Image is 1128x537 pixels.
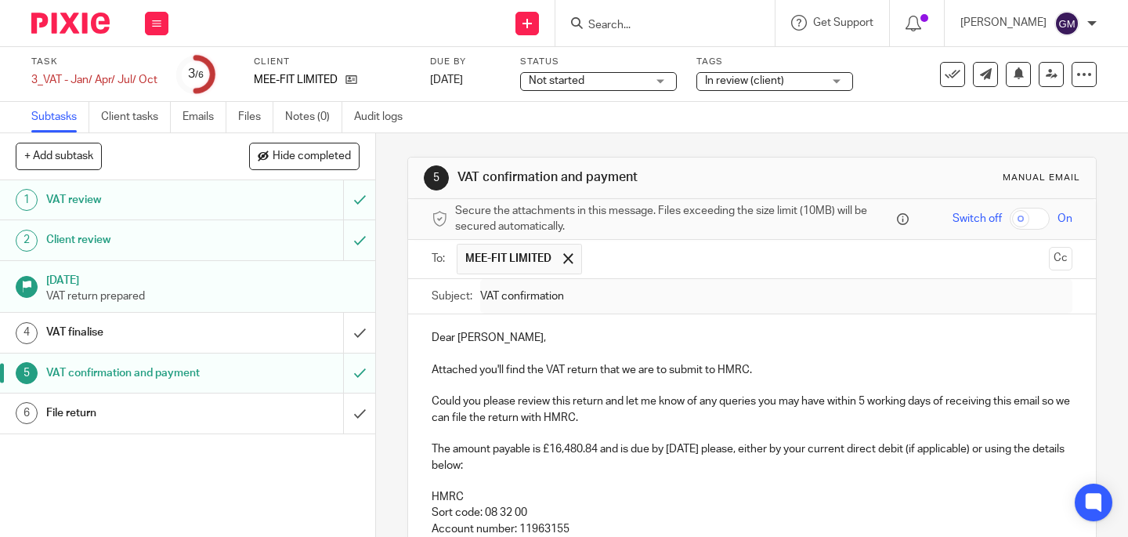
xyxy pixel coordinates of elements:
[432,505,1072,521] p: Sort code: 08 32 00
[254,56,410,68] label: Client
[696,56,853,68] label: Tags
[430,56,501,68] label: Due by
[46,401,234,425] h1: File return
[16,189,38,211] div: 1
[430,74,463,85] span: [DATE]
[46,269,360,288] h1: [DATE]
[285,102,342,132] a: Notes (0)
[46,361,234,385] h1: VAT confirmation and payment
[1003,172,1080,184] div: Manual email
[254,72,338,88] p: MEE-FIT LIMITED
[1057,211,1072,227] span: On
[424,165,449,190] div: 5
[813,17,873,28] span: Get Support
[16,322,38,344] div: 4
[273,151,351,163] span: Hide completed
[46,288,360,304] p: VAT return prepared
[249,143,360,169] button: Hide completed
[432,330,1072,346] p: Dear [PERSON_NAME],
[960,15,1047,31] p: [PERSON_NAME]
[1054,11,1079,36] img: svg%3E
[432,288,472,304] label: Subject:
[354,102,414,132] a: Audit logs
[183,102,226,132] a: Emails
[16,230,38,252] div: 2
[195,71,204,79] small: /6
[31,56,157,68] label: Task
[457,169,786,186] h1: VAT confirmation and payment
[432,521,1072,537] p: Account number: 11963155
[432,441,1072,474] p: The amount payable is £16,480.84 and is due by [DATE] please, either by your current direct debit...
[46,321,234,344] h1: VAT finalise
[1049,247,1072,270] button: Cc
[455,203,893,235] span: Secure the attachments in this message. Files exceeding the size limit (10MB) will be secured aut...
[432,251,449,267] label: To:
[465,251,551,267] span: MEE-FIT LIMITED
[432,362,1072,378] p: Attached you'll find the VAT return that we are to submit to HMRC.
[188,65,204,83] div: 3
[101,102,171,132] a: Client tasks
[16,402,38,424] div: 6
[520,56,677,68] label: Status
[46,188,234,212] h1: VAT review
[432,394,1072,426] p: Could you please review this return and let me know of any queries you may have within 5 working ...
[31,13,110,34] img: Pixie
[31,102,89,132] a: Subtasks
[31,72,157,88] div: 3_VAT - Jan/ Apr/ Jul/ Oct
[705,75,784,86] span: In review (client)
[953,211,1002,227] span: Switch off
[587,19,728,33] input: Search
[46,228,234,252] h1: Client review
[16,362,38,384] div: 5
[16,143,102,169] button: + Add subtask
[432,489,1072,505] p: HMRC
[529,75,584,86] span: Not started
[238,102,273,132] a: Files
